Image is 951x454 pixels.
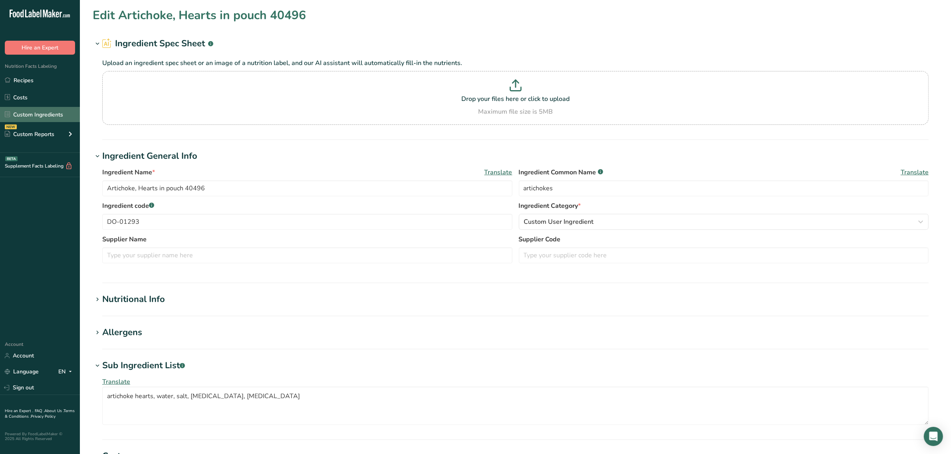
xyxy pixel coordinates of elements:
div: Powered By FoodLabelMaker © 2025 All Rights Reserved [5,432,75,441]
input: Type your ingredient code here [102,214,512,230]
label: Supplier Code [519,235,929,244]
label: Ingredient code [102,201,512,211]
span: Custom User Ingredient [524,217,594,227]
button: Hire an Expert [5,41,75,55]
div: EN [58,367,75,377]
span: Ingredient Name [102,168,155,177]
h1: Edit Artichoke, Hearts in pouch 40496 [93,6,306,24]
div: Maximum file size is 5MB [104,107,927,116]
input: Type your supplier code here [519,247,929,263]
div: Custom Reports [5,130,54,138]
div: Open Intercom Messenger [924,427,943,446]
a: About Us . [44,408,64,414]
input: Type an alternate ingredient name if you have [519,180,929,196]
label: Supplier Name [102,235,512,244]
div: Ingredient General Info [102,150,197,163]
a: Terms & Conditions . [5,408,75,419]
p: Upload an ingredient spec sheet or an image of a nutrition label, and our AI assistant will autom... [102,58,929,68]
div: Nutritional Info [102,293,165,306]
label: Ingredient Category [519,201,929,211]
div: Sub Ingredient List [102,359,185,372]
span: Translate [484,168,512,177]
a: FAQ . [35,408,44,414]
button: Custom User Ingredient [519,214,929,230]
div: BETA [5,156,18,161]
span: Translate [102,377,130,386]
span: Translate [901,168,929,177]
div: Allergens [102,326,142,339]
a: Hire an Expert . [5,408,33,414]
p: Drop your files here or click to upload [104,94,927,104]
div: NEW [5,124,17,129]
a: Privacy Policy [31,414,56,419]
a: Language [5,365,39,379]
input: Type your ingredient name here [102,180,512,196]
span: Ingredient Common Name [519,168,603,177]
input: Type your supplier name here [102,247,512,263]
h2: Ingredient Spec Sheet [102,37,213,50]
